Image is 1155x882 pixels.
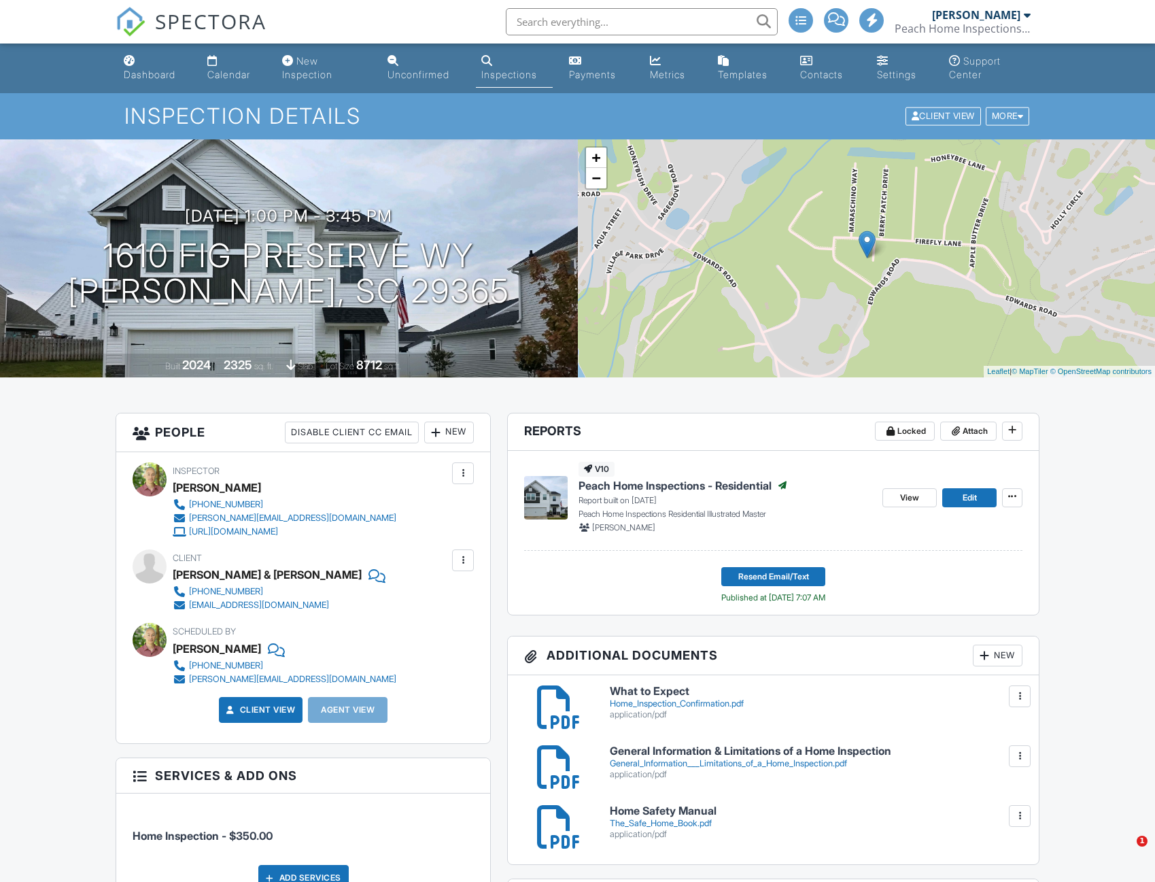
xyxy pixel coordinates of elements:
a: [PERSON_NAME][EMAIL_ADDRESS][DOMAIN_NAME] [173,673,396,686]
a: [EMAIL_ADDRESS][DOMAIN_NAME] [173,598,375,612]
span: sq. ft. [254,361,273,371]
span: slab [298,361,313,371]
a: [PHONE_NUMBER] [173,659,396,673]
div: Home_Inspection_Confirmation.pdf [610,698,1022,709]
a: Inspections [476,49,553,88]
a: Settings [872,49,933,88]
a: Dashboard [118,49,191,88]
div: New [973,645,1022,666]
a: SPECTORA [116,18,266,47]
li: Service: Home Inspection [133,804,474,854]
div: Templates [718,69,768,80]
span: Home Inspection - $350.00 [133,829,273,843]
div: [PHONE_NUMBER] [189,660,263,671]
div: Unconfirmed [387,69,449,80]
span: Inspector [173,466,220,476]
div: Payments [569,69,616,80]
h1: 1610 Fig Preserve Wy [PERSON_NAME], SC 29365 [68,238,510,310]
h1: Inspection Details [124,104,1031,128]
div: [PHONE_NUMBER] [189,499,263,510]
a: Contacts [795,49,861,88]
a: Zoom in [586,148,606,168]
a: Home Safety Manual The_Safe_Home_Book.pdf application/pdf [610,805,1022,840]
div: Support Center [949,55,1001,80]
div: General_Information___Limitations_of_a_Home_Inspection.pdf [610,758,1022,769]
a: Calendar [202,49,265,88]
a: Payments [564,49,634,88]
a: General Information & Limitations of a Home Inspection General_Information___Limitations_of_a_Hom... [610,745,1022,780]
div: Disable Client CC Email [285,422,419,443]
span: 1 [1137,836,1148,847]
a: © OpenStreetMap contributors [1050,367,1152,375]
div: [PERSON_NAME] [173,639,261,659]
div: [PERSON_NAME][EMAIL_ADDRESS][DOMAIN_NAME] [189,674,396,685]
div: New Inspection [282,55,332,80]
a: Metrics [644,49,702,88]
div: Metrics [650,69,685,80]
div: 8712 [356,358,382,372]
h3: People [116,413,490,452]
a: [PHONE_NUMBER] [173,498,396,511]
div: [PERSON_NAME][EMAIL_ADDRESS][DOMAIN_NAME] [189,513,396,524]
div: Inspections [481,69,537,80]
a: Templates [712,49,784,88]
a: Unconfirmed [382,49,465,88]
a: [PERSON_NAME][EMAIL_ADDRESS][DOMAIN_NAME] [173,511,396,525]
h3: Services & Add ons [116,758,490,794]
a: Client View [224,703,296,717]
div: Client View [906,107,981,126]
span: Lot Size [326,361,354,371]
span: Built [165,361,180,371]
div: [EMAIL_ADDRESS][DOMAIN_NAME] [189,600,329,611]
span: sq.ft. [384,361,401,371]
div: Peach Home Inspections LLC [895,22,1031,35]
div: [PERSON_NAME] [932,8,1020,22]
span: Scheduled By [173,626,236,637]
div: [PHONE_NUMBER] [189,586,263,597]
div: The_Safe_Home_Book.pdf [610,818,1022,829]
a: [URL][DOMAIN_NAME] [173,525,396,539]
span: SPECTORA [155,7,266,35]
div: 2325 [224,358,252,372]
a: Client View [904,110,984,120]
div: 2024 [182,358,211,372]
a: What to Expect Home_Inspection_Confirmation.pdf application/pdf [610,685,1022,720]
div: application/pdf [610,709,1022,720]
h6: Home Safety Manual [610,805,1022,817]
div: Dashboard [124,69,175,80]
div: [PERSON_NAME] [173,477,261,498]
h6: What to Expect [610,685,1022,698]
a: Support Center [944,49,1037,88]
a: New Inspection [277,49,372,88]
iframe: Intercom live chat [1109,836,1141,868]
div: [PERSON_NAME] & [PERSON_NAME] [173,564,362,585]
div: [URL][DOMAIN_NAME] [189,526,278,537]
h3: [DATE] 1:00 pm - 3:45 pm [185,207,392,225]
div: application/pdf [610,829,1022,840]
a: [PHONE_NUMBER] [173,585,375,598]
h3: Additional Documents [508,637,1039,675]
div: | [984,366,1155,377]
a: © MapTiler [1012,367,1048,375]
div: Settings [877,69,916,80]
a: Zoom out [586,168,606,188]
h6: General Information & Limitations of a Home Inspection [610,745,1022,758]
input: Search everything... [506,8,778,35]
div: Calendar [207,69,250,80]
a: Leaflet [987,367,1010,375]
div: application/pdf [610,769,1022,780]
div: Contacts [800,69,843,80]
img: The Best Home Inspection Software - Spectora [116,7,145,37]
div: New [424,422,474,443]
div: More [986,107,1030,126]
span: Client [173,553,202,563]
